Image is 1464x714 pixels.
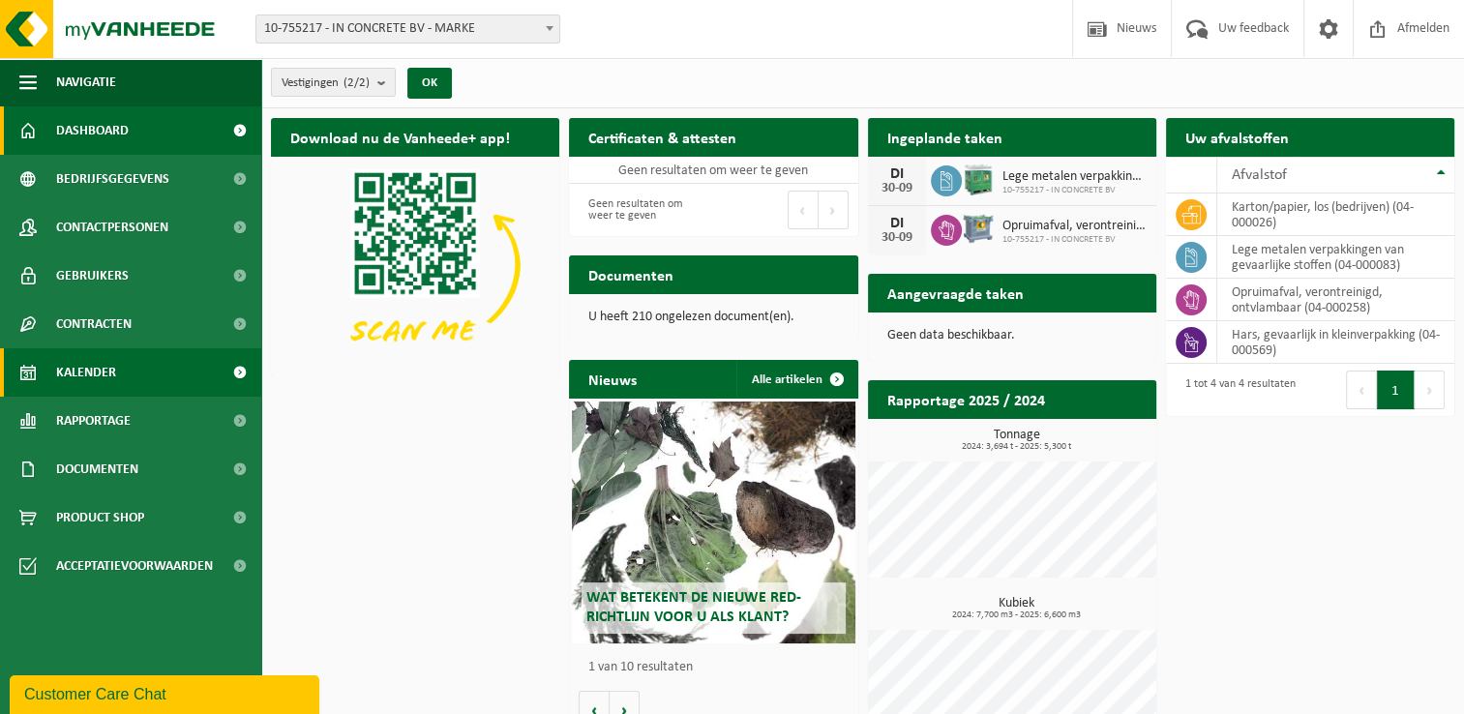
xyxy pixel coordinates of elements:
[588,661,848,674] p: 1 van 10 resultaten
[788,191,819,229] button: Previous
[56,252,129,300] span: Gebruikers
[878,429,1156,452] h3: Tonnage
[10,671,323,714] iframe: chat widget
[282,69,370,98] span: Vestigingen
[962,212,995,245] img: PB-AP-0800-MET-02-01
[569,255,693,293] h2: Documenten
[1002,234,1147,246] span: 10-755217 - IN CONCRETE BV
[255,15,560,44] span: 10-755217 - IN CONCRETE BV - MARKE
[887,329,1137,342] p: Geen data beschikbaar.
[56,493,144,542] span: Product Shop
[56,348,116,397] span: Kalender
[407,68,452,99] button: OK
[868,274,1043,312] h2: Aangevraagde taken
[1217,193,1454,236] td: karton/papier, los (bedrijven) (04-000026)
[1176,369,1296,411] div: 1 tot 4 van 4 resultaten
[1377,371,1415,409] button: 1
[868,380,1064,418] h2: Rapportage 2025 / 2024
[56,155,169,203] span: Bedrijfsgegevens
[256,15,559,43] span: 10-755217 - IN CONCRETE BV - MARKE
[819,191,849,229] button: Next
[1346,371,1377,409] button: Previous
[962,162,995,197] img: PB-HB-1400-HPE-GN-11
[878,610,1156,620] span: 2024: 7,700 m3 - 2025: 6,600 m3
[1012,418,1154,457] a: Bekijk rapportage
[1217,279,1454,321] td: opruimafval, verontreinigd, ontvlambaar (04-000258)
[271,157,559,373] img: Download de VHEPlus App
[588,311,838,324] p: U heeft 210 ongelezen document(en).
[586,590,801,624] span: Wat betekent de nieuwe RED-richtlijn voor u als klant?
[56,397,131,445] span: Rapportage
[878,166,916,182] div: DI
[878,182,916,195] div: 30-09
[1002,219,1147,234] span: Opruimafval, verontreinigd, ontvlambaar
[868,118,1022,156] h2: Ingeplande taken
[56,58,116,106] span: Navigatie
[271,68,396,97] button: Vestigingen(2/2)
[56,106,129,155] span: Dashboard
[1166,118,1308,156] h2: Uw afvalstoffen
[1232,167,1287,183] span: Afvalstof
[56,203,168,252] span: Contactpersonen
[1217,321,1454,364] td: hars, gevaarlijk in kleinverpakking (04-000569)
[1217,236,1454,279] td: lege metalen verpakkingen van gevaarlijke stoffen (04-000083)
[878,216,916,231] div: DI
[878,442,1156,452] span: 2024: 3,694 t - 2025: 5,300 t
[1415,371,1445,409] button: Next
[1002,185,1147,196] span: 10-755217 - IN CONCRETE BV
[569,360,656,398] h2: Nieuws
[569,118,756,156] h2: Certificaten & attesten
[572,402,854,643] a: Wat betekent de nieuwe RED-richtlijn voor u als klant?
[344,76,370,89] count: (2/2)
[1002,169,1147,185] span: Lege metalen verpakkingen van gevaarlijke stoffen
[569,157,857,184] td: Geen resultaten om weer te geven
[56,300,132,348] span: Contracten
[878,231,916,245] div: 30-09
[878,597,1156,620] h3: Kubiek
[736,360,856,399] a: Alle artikelen
[56,542,213,590] span: Acceptatievoorwaarden
[579,189,703,231] div: Geen resultaten om weer te geven
[271,118,529,156] h2: Download nu de Vanheede+ app!
[56,445,138,493] span: Documenten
